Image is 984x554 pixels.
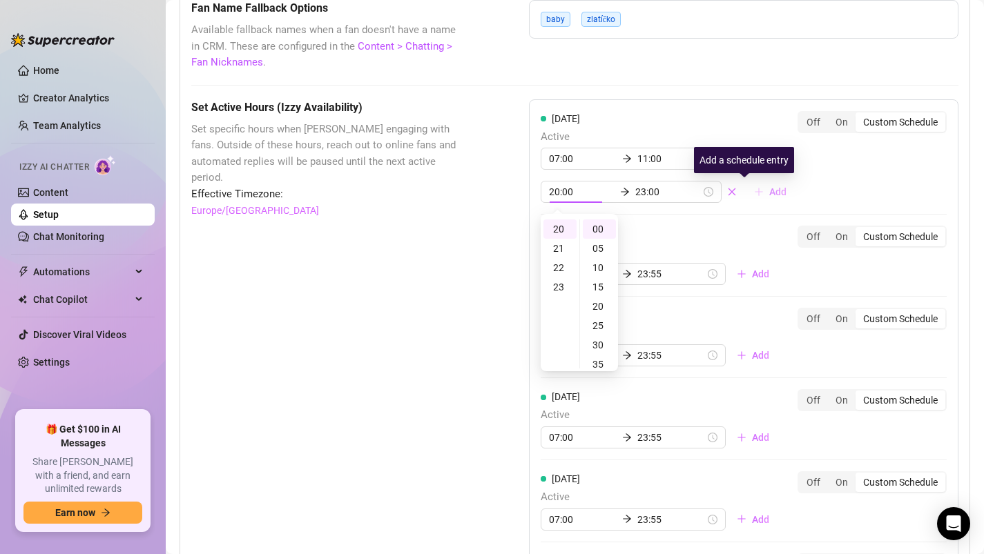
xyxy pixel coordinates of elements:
input: End time [637,266,705,281]
img: AI Chatter [95,155,116,175]
span: baby [541,12,570,27]
div: segmented control [798,389,947,411]
div: segmented control [798,308,947,330]
div: Open Intercom Messenger [937,507,970,540]
span: Active [541,244,780,260]
span: Add [752,432,769,443]
div: 15 [583,277,616,297]
span: Effective Timezone: [191,186,460,203]
span: close [727,187,737,197]
button: Add [743,181,798,203]
button: Add [726,263,780,285]
div: 21 [543,239,577,258]
span: [DATE] [552,473,580,484]
span: Share [PERSON_NAME] with a friend, and earn unlimited rewards [23,455,142,496]
span: [DATE] [552,391,580,402]
a: Team Analytics [33,120,101,131]
div: On [828,309,856,328]
span: Add [752,514,769,525]
img: logo-BBDzfeDw.svg [11,33,115,47]
div: Off [799,473,828,492]
div: 20 [583,297,616,316]
div: Off [799,112,828,132]
a: Content [33,187,68,198]
span: Active [541,326,780,342]
span: Active [541,407,780,424]
span: plus [737,350,746,360]
div: Add a schedule entry [694,147,794,173]
a: Creator Analytics [33,87,144,109]
div: On [828,390,856,410]
input: Start time [549,430,617,445]
div: 25 [583,316,616,335]
input: Start time [549,512,617,527]
span: [DATE] [552,113,580,124]
span: arrow-right [622,269,632,279]
span: Active [541,129,798,146]
input: End time [637,348,705,363]
span: Add [752,350,769,361]
span: arrow-right [622,433,632,442]
div: 05 [583,239,616,258]
div: 22 [543,258,577,277]
div: Custom Schedule [856,227,945,246]
button: Earn nowarrow-right [23,502,142,524]
input: End time [637,512,705,527]
div: Custom Schedule [856,309,945,328]
span: Active [541,489,780,506]
div: 20 [543,219,577,239]
span: arrow-right [622,514,632,524]
a: Discover Viral Videos [33,329,126,340]
span: Add [752,268,769,279]
input: End time [637,151,705,166]
span: arrow-right [101,508,110,517]
span: zlatíčko [581,12,621,27]
span: plus [737,269,746,279]
span: Add [769,186,787,197]
span: Izzy AI Chatter [19,161,89,174]
div: segmented control [798,471,947,493]
span: plus [737,514,746,524]
div: On [828,473,856,492]
div: Custom Schedule [856,390,945,410]
span: 🎁 Get $100 in AI Messages [23,423,142,450]
div: Off [799,390,828,410]
span: arrow-right [622,154,632,164]
span: Chat Copilot [33,288,131,310]
span: Automations [33,261,131,283]
a: Setup [33,209,59,220]
div: segmented control [798,111,947,133]
div: Custom Schedule [856,473,945,492]
input: End time [637,430,705,445]
a: Settings [33,357,70,368]
input: Start time [549,151,617,166]
div: 30 [583,335,616,355]
h5: Set Active Hours (Izzy Availability) [191,99,460,116]
img: Chat Copilot [18,295,27,304]
div: Custom Schedule [856,112,945,132]
div: 35 [583,355,616,374]
div: 10 [583,258,616,277]
button: Add [726,344,780,366]
span: plus [737,433,746,442]
span: Set specific hours when [PERSON_NAME] engaging with fans. Outside of these hours, reach out to on... [191,121,460,186]
input: Start time [549,184,615,199]
div: On [828,227,856,246]
a: Chat Monitoring [33,231,104,242]
a: Europe/[GEOGRAPHIC_DATA] [191,203,319,218]
div: 23 [543,277,577,297]
span: Available fallback names when a fan doesn't have a name in CRM. These are configured in the . [191,22,460,71]
div: Off [799,309,828,328]
button: Add [726,426,780,448]
div: Off [799,227,828,246]
span: thunderbolt [18,266,29,277]
span: arrow-right [620,187,630,197]
input: End time [635,184,701,199]
div: 00 [583,219,616,239]
span: Earn now [55,507,95,518]
div: On [828,112,856,132]
div: segmented control [798,226,947,248]
span: plus [754,187,764,197]
a: Home [33,65,59,76]
span: arrow-right [622,350,632,360]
